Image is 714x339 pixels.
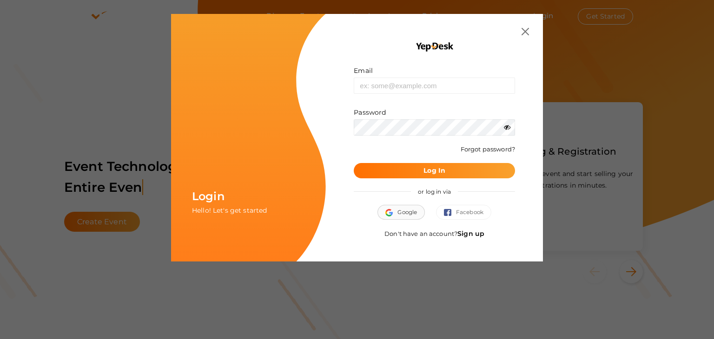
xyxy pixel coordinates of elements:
input: ex: some@example.com [354,78,515,94]
span: Login [192,189,225,203]
button: Google [377,205,425,220]
button: Facebook [436,205,491,220]
label: Email [354,66,373,75]
button: Log In [354,163,515,178]
span: Facebook [444,208,483,217]
b: Log In [423,166,445,175]
span: or log in via [411,181,458,202]
a: Forgot password? [461,145,515,153]
img: google.svg [385,209,397,216]
a: Sign up [457,229,484,238]
img: close.svg [522,28,529,35]
img: YEP_black_cropped.png [415,42,454,52]
span: Don't have an account? [384,230,484,237]
span: Google [385,208,417,217]
img: facebook.svg [444,209,456,216]
label: Password [354,108,386,117]
span: Hello! Let's get started [192,206,267,215]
